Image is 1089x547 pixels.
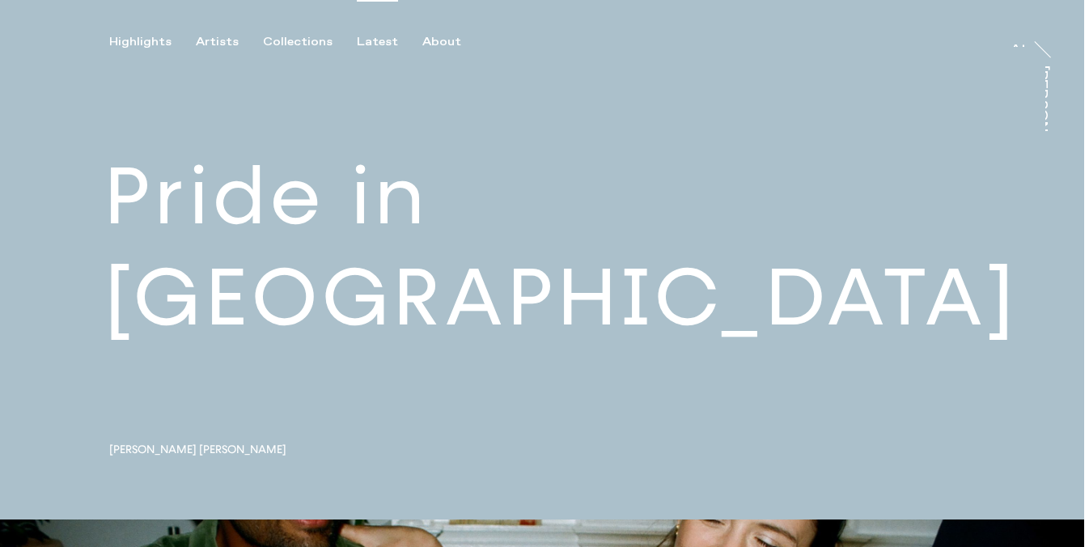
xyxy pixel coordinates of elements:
[357,35,398,49] div: Latest
[422,35,461,49] div: About
[109,35,196,49] button: Highlights
[1045,66,1061,132] a: [PERSON_NAME]
[263,35,333,49] div: Collections
[422,35,485,49] button: About
[357,35,422,49] button: Latest
[1011,31,1027,47] a: At
[263,35,357,49] button: Collections
[109,35,172,49] div: Highlights
[196,35,239,49] div: Artists
[1036,66,1049,190] div: [PERSON_NAME]
[196,35,263,49] button: Artists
